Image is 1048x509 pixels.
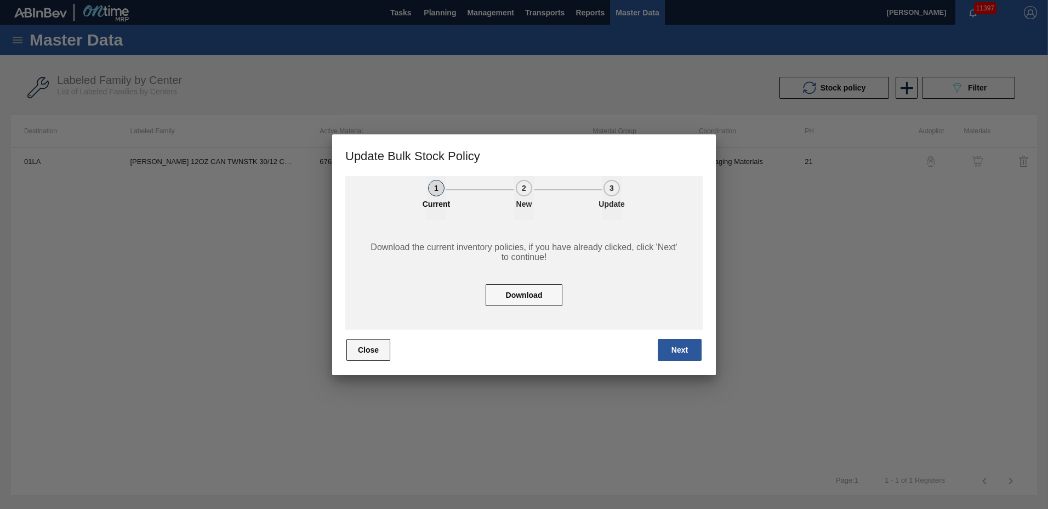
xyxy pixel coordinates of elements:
button: 2New [514,176,534,220]
div: 2 [516,180,532,196]
h3: Update Bulk Stock Policy [332,134,716,176]
button: Next [658,339,702,361]
div: 1 [428,180,445,196]
button: Close [346,339,390,361]
button: Download [486,284,562,306]
button: 3Update [602,176,622,220]
p: Update [584,200,639,208]
span: Download the current inventory policies, if you have already clicked, click 'Next' to continue! [368,242,680,262]
div: 3 [603,180,620,196]
p: Current [409,200,464,208]
button: 1Current [426,176,446,220]
p: New [497,200,551,208]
